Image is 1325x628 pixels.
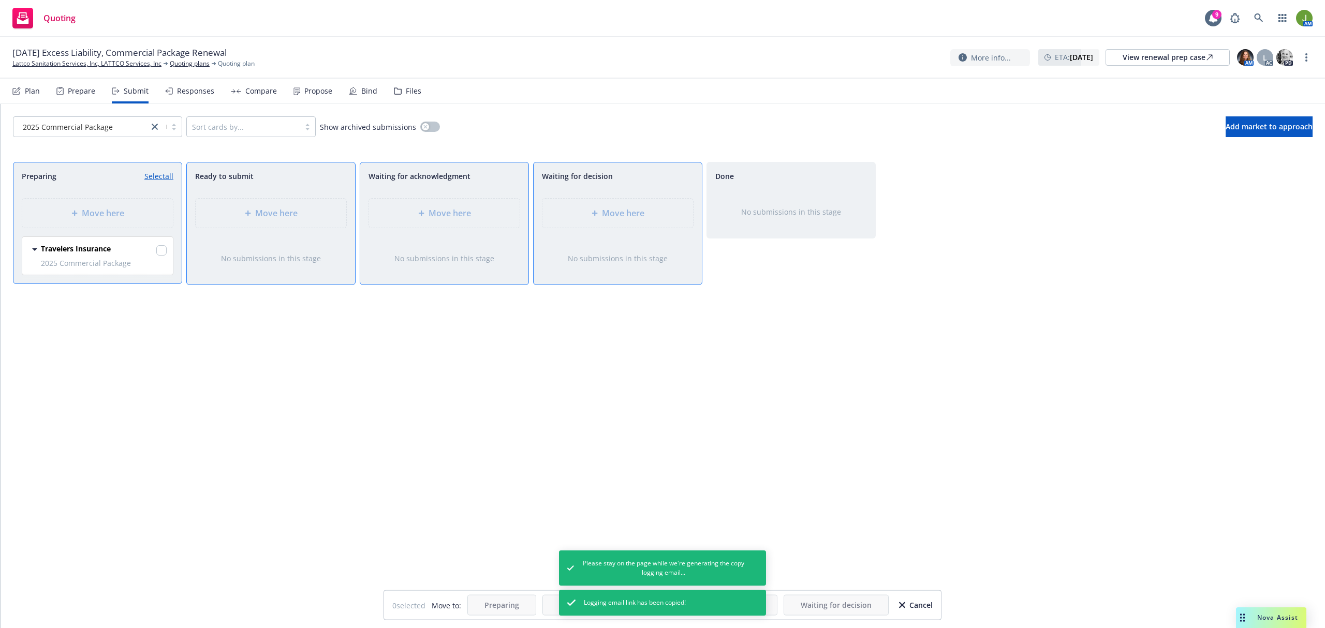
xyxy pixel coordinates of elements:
[542,171,613,182] span: Waiting for decision
[1055,52,1093,63] span: ETA :
[715,171,734,182] span: Done
[1296,10,1313,26] img: photo
[1212,10,1221,19] div: 9
[467,595,536,616] button: Preparing
[1276,49,1293,66] img: photo
[1106,49,1230,66] a: View renewal prep case
[304,87,332,95] div: Propose
[1070,52,1093,62] strong: [DATE]
[392,600,425,610] span: 0 selected
[8,4,80,33] a: Quoting
[68,87,95,95] div: Prepare
[377,253,512,264] div: No submissions in this stage
[484,600,519,610] span: Preparing
[218,59,255,68] span: Quoting plan
[144,171,173,182] a: Select all
[245,87,277,95] div: Compare
[1272,8,1293,28] a: Switch app
[41,258,167,268] span: 2025 Commercial Package
[369,171,470,182] span: Waiting for acknowledgment
[550,253,685,264] div: No submissions in this stage
[177,87,214,95] div: Responses
[1263,52,1267,63] span: L
[801,600,872,610] span: Waiting for decision
[41,243,111,254] span: Travelers Insurance
[1300,51,1313,64] a: more
[203,253,338,264] div: No submissions in this stage
[1237,49,1254,66] img: photo
[899,595,933,616] button: Cancel
[1236,607,1249,628] div: Drag to move
[19,122,143,132] span: 2025 Commercial Package
[1257,613,1298,622] span: Nova Assist
[899,595,933,615] div: Cancel
[1226,116,1313,137] button: Add market to approach
[170,59,210,68] a: Quoting plans
[1248,8,1269,28] a: Search
[1226,122,1313,131] span: Add market to approach
[1123,50,1213,65] div: View renewal prep case
[1236,607,1306,628] button: Nova Assist
[195,171,254,182] span: Ready to submit
[149,121,161,133] a: close
[724,206,859,217] div: No submissions in this stage
[971,52,1011,63] span: More info...
[1225,8,1245,28] a: Report a Bug
[25,87,40,95] div: Plan
[12,47,227,59] span: [DATE] Excess Liability, Commercial Package Renewal
[320,122,416,132] span: Show archived submissions
[22,171,56,182] span: Preparing
[406,87,421,95] div: Files
[43,14,76,22] span: Quoting
[950,49,1030,66] button: More info...
[582,559,745,577] span: Please stay on the page while we're generating the copy logging email...
[23,122,113,132] span: 2025 Commercial Package
[784,595,889,616] button: Waiting for decision
[432,600,461,610] span: Move to:
[361,87,377,95] div: Bind
[584,598,686,607] span: Logging email link has been copied!
[542,595,635,616] button: Ready to submit
[12,59,161,68] a: Lattco Sanitation Services, Inc, LATTCO Services, Inc
[124,87,149,95] div: Submit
